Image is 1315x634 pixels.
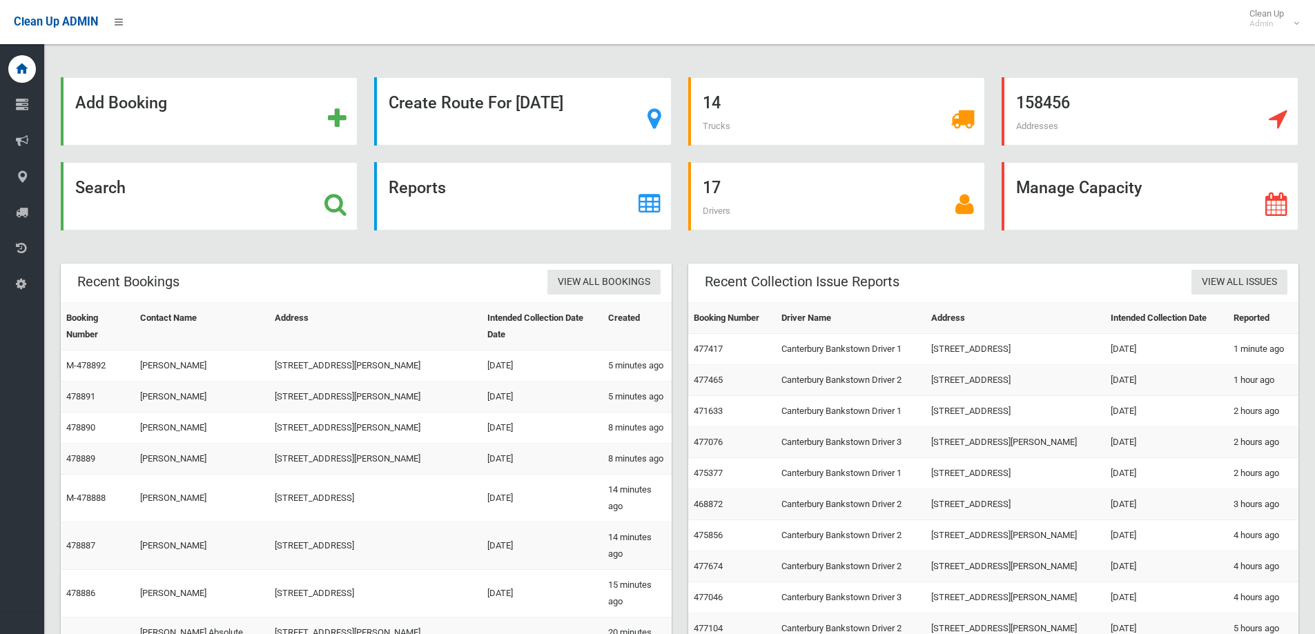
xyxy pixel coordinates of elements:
a: 475377 [694,468,723,478]
td: 15 minutes ago [603,570,672,617]
a: 14 Trucks [688,77,985,146]
td: [DATE] [1105,551,1228,582]
th: Address [926,303,1105,334]
a: 478886 [66,588,95,598]
td: 2 hours ago [1228,427,1298,458]
strong: 14 [703,93,721,112]
a: Reports [374,162,671,230]
th: Contact Name [135,303,269,350]
td: [DATE] [1105,365,1228,396]
td: [STREET_ADDRESS][PERSON_NAME] [926,427,1105,458]
a: View All Issues [1191,270,1287,295]
span: Clean Up ADMIN [14,15,98,28]
td: [PERSON_NAME] [135,444,269,475]
td: 1 hour ago [1228,365,1298,396]
td: [STREET_ADDRESS][PERSON_NAME] [269,382,482,413]
td: 2 hours ago [1228,458,1298,489]
td: [PERSON_NAME] [135,413,269,444]
td: [PERSON_NAME] [135,522,269,570]
td: [STREET_ADDRESS] [269,522,482,570]
td: 8 minutes ago [603,444,672,475]
a: 477465 [694,375,723,385]
a: 158456 Addresses [1002,77,1298,146]
td: [PERSON_NAME] [135,382,269,413]
td: 1 minute ago [1228,334,1298,365]
td: 14 minutes ago [603,475,672,522]
a: Search [61,162,358,230]
td: [DATE] [1105,520,1228,551]
a: View All Bookings [547,270,661,295]
strong: Manage Capacity [1016,178,1142,197]
span: Clean Up [1243,8,1298,29]
td: Canterbury Bankstown Driver 1 [776,396,926,427]
td: [PERSON_NAME] [135,570,269,617]
td: Canterbury Bankstown Driver 3 [776,582,926,613]
td: [STREET_ADDRESS][PERSON_NAME] [269,413,482,444]
a: 477104 [694,623,723,633]
td: [DATE] [1105,458,1228,489]
td: [STREET_ADDRESS] [926,489,1105,520]
span: Trucks [703,121,730,131]
a: 477674 [694,561,723,571]
td: 2 hours ago [1228,396,1298,427]
td: 8 minutes ago [603,413,672,444]
td: Canterbury Bankstown Driver 2 [776,551,926,582]
td: [STREET_ADDRESS] [926,458,1105,489]
td: [DATE] [482,475,603,522]
td: 4 hours ago [1228,582,1298,613]
td: Canterbury Bankstown Driver 2 [776,520,926,551]
td: Canterbury Bankstown Driver 2 [776,489,926,520]
a: 478890 [66,422,95,433]
a: 478889 [66,453,95,464]
td: [STREET_ADDRESS] [269,475,482,522]
th: Booking Number [61,303,135,350]
a: M-478892 [66,360,106,370]
strong: Create Route For [DATE] [389,93,563,112]
td: [STREET_ADDRESS] [926,365,1105,396]
a: 17 Drivers [688,162,985,230]
td: 4 hours ago [1228,551,1298,582]
td: [STREET_ADDRESS][PERSON_NAME] [926,582,1105,613]
a: Add Booking [61,77,358,146]
td: Canterbury Bankstown Driver 3 [776,427,926,458]
td: [PERSON_NAME] [135,350,269,382]
small: Admin [1249,19,1284,29]
td: [DATE] [1105,582,1228,613]
td: [STREET_ADDRESS] [926,334,1105,365]
strong: Reports [389,178,446,197]
strong: Search [75,178,126,197]
td: 4 hours ago [1228,520,1298,551]
header: Recent Collection Issue Reports [688,268,916,295]
td: [DATE] [1105,334,1228,365]
th: Reported [1228,303,1298,334]
a: Create Route For [DATE] [374,77,671,146]
th: Intended Collection Date Date [482,303,603,350]
a: M-478888 [66,493,106,503]
td: [DATE] [482,570,603,617]
td: 14 minutes ago [603,522,672,570]
td: [STREET_ADDRESS][PERSON_NAME] [269,350,482,382]
td: [STREET_ADDRESS][PERSON_NAME] [926,551,1105,582]
a: 477076 [694,437,723,447]
td: [STREET_ADDRESS] [926,396,1105,427]
a: 471633 [694,406,723,416]
td: [DATE] [482,522,603,570]
td: [DATE] [1105,427,1228,458]
td: [DATE] [1105,489,1228,520]
a: 478891 [66,391,95,402]
td: [STREET_ADDRESS][PERSON_NAME] [269,444,482,475]
strong: 158456 [1016,93,1070,112]
strong: Add Booking [75,93,167,112]
td: [STREET_ADDRESS][PERSON_NAME] [926,520,1105,551]
td: Canterbury Bankstown Driver 1 [776,458,926,489]
a: 477046 [694,592,723,602]
header: Recent Bookings [61,268,196,295]
a: 468872 [694,499,723,509]
td: [DATE] [482,444,603,475]
a: Manage Capacity [1002,162,1298,230]
th: Intended Collection Date [1105,303,1228,334]
td: [DATE] [482,382,603,413]
th: Booking Number [688,303,776,334]
span: Drivers [703,206,730,216]
a: 475856 [694,530,723,540]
